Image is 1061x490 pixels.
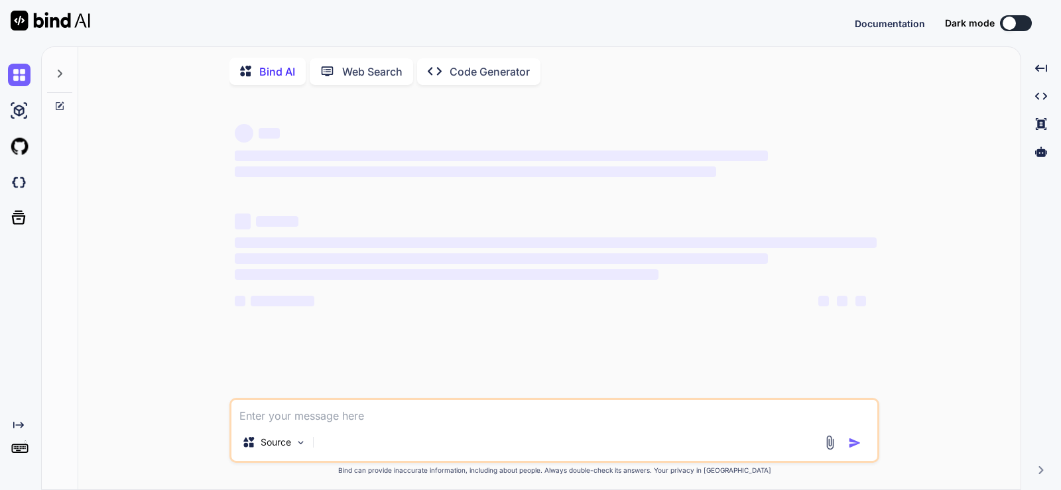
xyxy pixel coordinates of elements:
img: attachment [822,435,838,450]
img: Pick Models [295,437,306,448]
span: ‌ [251,296,314,306]
p: Web Search [342,64,403,80]
button: Documentation [855,17,925,31]
span: Dark mode [945,17,995,30]
span: ‌ [818,296,829,306]
span: ‌ [235,269,658,280]
span: ‌ [235,253,767,264]
img: Bind AI [11,11,90,31]
p: Bind AI [259,64,295,80]
span: ‌ [235,151,767,161]
p: Code Generator [450,64,530,80]
img: icon [848,436,861,450]
img: chat [8,64,31,86]
span: ‌ [235,166,716,177]
img: darkCloudIdeIcon [8,171,31,194]
span: Documentation [855,18,925,29]
p: Source [261,436,291,449]
span: ‌ [256,216,298,227]
span: ‌ [235,237,877,248]
span: ‌ [837,296,847,306]
img: ai-studio [8,99,31,122]
span: ‌ [235,124,253,143]
span: ‌ [235,214,251,229]
span: ‌ [235,296,245,306]
img: githubLight [8,135,31,158]
span: ‌ [855,296,866,306]
p: Bind can provide inaccurate information, including about people. Always double-check its answers.... [229,465,879,475]
span: ‌ [259,128,280,139]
